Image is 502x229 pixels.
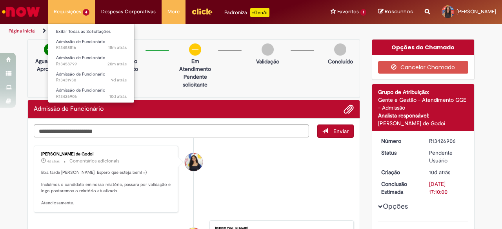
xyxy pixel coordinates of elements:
[56,45,127,51] span: R13458816
[334,43,346,56] img: img-circle-grey.png
[167,8,180,16] span: More
[250,8,269,17] p: +GenAi
[56,55,105,61] span: Admissão de Funcionário
[56,61,127,67] span: R13458799
[48,23,135,103] ul: Requisições
[328,58,353,65] p: Concluído
[48,54,135,68] a: Aberto R13458799 : Admissão de Funcionário
[6,24,329,38] ul: Trilhas de página
[429,169,450,176] time: 19/08/2025 08:44:05
[101,8,156,16] span: Despesas Corporativas
[429,137,466,145] div: R13426906
[34,124,309,137] textarea: Digite sua mensagem aqui...
[56,94,127,100] span: R13426906
[378,119,469,127] div: [PERSON_NAME] de Godoi
[111,77,127,83] time: 20/08/2025 11:22:44
[48,38,135,52] a: Aberto R13458816 : Admissão de Funcionário
[457,8,496,15] span: [PERSON_NAME]
[47,159,60,164] time: 25/08/2025 15:31:33
[48,86,135,101] a: Aberto R13426906 : Admissão de Funcionário
[262,43,274,56] img: img-circle-grey.png
[191,5,213,17] img: click_logo_yellow_360x200.png
[111,77,127,83] span: 9d atrás
[108,45,127,50] time: 28/08/2025 15:45:26
[48,27,135,36] a: Exibir Todas as Solicitações
[360,9,366,16] span: 1
[375,149,424,157] dt: Status
[429,149,466,164] div: Pendente Usuário
[333,128,349,135] span: Enviar
[429,180,466,196] div: [DATE] 17:10:00
[337,8,359,16] span: Favoritos
[9,28,36,34] a: Página inicial
[107,61,127,67] span: 20m atrás
[176,57,214,73] p: Em Atendimento
[317,124,354,138] button: Enviar
[378,61,469,74] button: Cancelar Chamado
[189,43,201,56] img: circle-minus.png
[56,87,105,93] span: Admissão de Funcionário
[372,40,475,55] div: Opções do Chamado
[56,39,105,45] span: Admissão de Funcionário
[378,88,469,96] div: Grupo de Atribuição:
[224,8,269,17] div: Padroniza
[385,8,413,15] span: Rascunhos
[429,168,466,176] div: 19/08/2025 08:44:05
[375,137,424,145] dt: Número
[378,8,413,16] a: Rascunhos
[48,70,135,85] a: Aberto R13431930 : Admissão de Funcionário
[185,153,203,171] div: Ana Santos de Godoi
[31,57,69,73] p: Aguardando Aprovação
[429,169,450,176] span: 10d atrás
[41,169,172,206] p: Boa tarde [PERSON_NAME], Espero que esteja bem! =) Incluimos o candidato em nosso relatório, pass...
[44,43,56,56] img: check-circle-green.png
[83,9,89,16] span: 4
[34,106,104,113] h2: Admissão de Funcionário Histórico de tíquete
[1,4,41,20] img: ServiceNow
[108,45,127,50] span: 18m atrás
[54,8,81,16] span: Requisições
[344,104,354,114] button: Adicionar anexos
[378,96,469,112] div: Gente e Gestão - Atendimento GGE - Admissão
[47,159,60,164] span: 4d atrás
[109,94,127,99] time: 19/08/2025 08:44:06
[378,112,469,119] div: Analista responsável:
[375,168,424,176] dt: Criação
[56,71,105,77] span: Admissão de Funcionário
[109,94,127,99] span: 10d atrás
[69,158,120,164] small: Comentários adicionais
[107,61,127,67] time: 28/08/2025 15:43:18
[256,58,279,65] p: Validação
[375,180,424,196] dt: Conclusão Estimada
[56,77,127,83] span: R13431930
[176,73,214,88] p: Pendente solicitante
[41,152,172,157] div: [PERSON_NAME] de Godoi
